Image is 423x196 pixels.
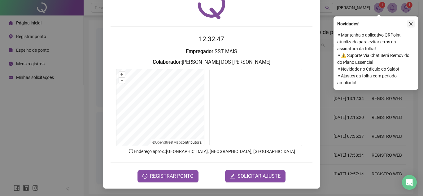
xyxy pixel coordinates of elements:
span: Novidades ! [337,20,360,27]
strong: Empregador [186,49,213,54]
span: close [409,22,413,26]
span: REGISTRAR PONTO [150,172,194,180]
button: REGISTRAR PONTO [137,170,198,182]
span: info-circle [128,148,134,154]
p: Endereço aprox. : [GEOGRAPHIC_DATA], [GEOGRAPHIC_DATA], [GEOGRAPHIC_DATA] [111,148,312,155]
span: ⚬ Novidade no Cálculo do Saldo! [337,66,415,72]
h3: : SST MAIS [111,48,312,56]
h3: : [PERSON_NAME] DOS [PERSON_NAME] [111,58,312,66]
span: edit [230,174,235,179]
button: editSOLICITAR AJUSTE [225,170,286,182]
span: SOLICITAR AJUSTE [238,172,281,180]
button: – [119,78,125,84]
span: ⚬ ⚠️ Suporte Via Chat Será Removido do Plano Essencial [337,52,415,66]
span: clock-circle [142,174,147,179]
li: © contributors. [152,140,202,145]
time: 12:32:47 [199,35,224,43]
button: + [119,72,125,77]
strong: Colaborador [153,59,181,65]
span: ⚬ Ajustes da folha com período ampliado! [337,72,415,86]
a: OpenStreetMap [155,140,181,145]
div: Open Intercom Messenger [402,175,417,190]
span: ⚬ Mantenha o aplicativo QRPoint atualizado para evitar erros na assinatura da folha! [337,32,415,52]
